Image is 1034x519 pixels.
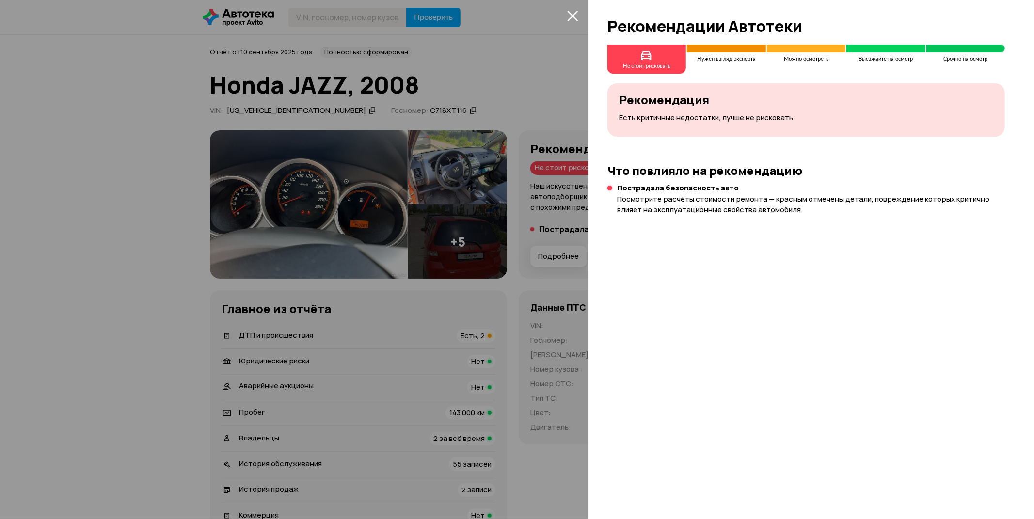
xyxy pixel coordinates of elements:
p: Посмотрите расчёты стоимости ремонта — красным отмечены детали, повреждение которых критично влия... [617,194,1005,215]
div: Можно осмотреть [767,56,845,62]
h3: Рекомендация [619,93,993,107]
div: Нужен взгляд эксперта [687,56,765,62]
div: Срочно на осмотр [926,56,1005,62]
button: закрыть [565,8,580,23]
h4: Пострадала безопасность авто [617,183,1005,193]
div: Выезжайте на осмотр [846,56,925,62]
h3: Что повлияло на рекомендацию [607,164,1005,177]
p: Есть критичные недостатки, лучше не рисковать [619,112,993,123]
div: Не стоит рисковать [623,63,671,69]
